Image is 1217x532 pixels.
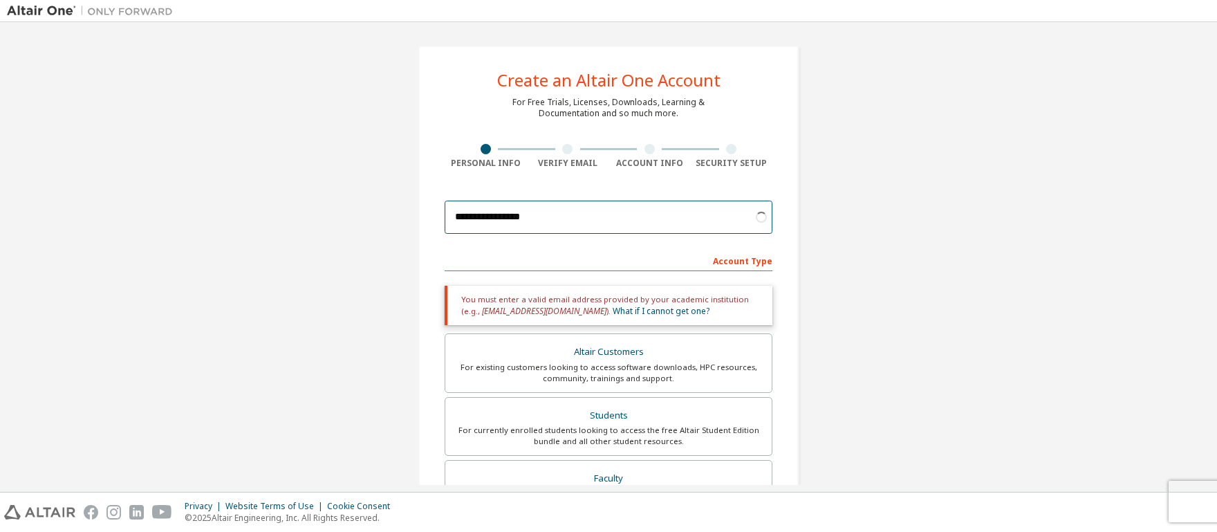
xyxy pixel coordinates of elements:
[185,501,225,512] div: Privacy
[84,505,98,520] img: facebook.svg
[225,501,327,512] div: Website Terms of Use
[445,158,527,169] div: Personal Info
[454,469,763,488] div: Faculty
[613,305,709,317] a: What if I cannot get one?
[454,406,763,425] div: Students
[152,505,172,520] img: youtube.svg
[454,425,763,447] div: For currently enrolled students looking to access the free Altair Student Edition bundle and all ...
[185,512,398,524] p: © 2025 Altair Engineering, Inc. All Rights Reserved.
[4,505,75,520] img: altair_logo.svg
[691,158,773,169] div: Security Setup
[527,158,609,169] div: Verify Email
[497,72,721,89] div: Create an Altair One Account
[482,305,606,317] span: [EMAIL_ADDRESS][DOMAIN_NAME]
[454,342,763,362] div: Altair Customers
[608,158,691,169] div: Account Info
[327,501,398,512] div: Cookie Consent
[129,505,144,520] img: linkedin.svg
[7,4,180,18] img: Altair One
[512,97,705,119] div: For Free Trials, Licenses, Downloads, Learning & Documentation and so much more.
[445,286,772,325] div: You must enter a valid email address provided by your academic institution (e.g., ).
[106,505,121,520] img: instagram.svg
[445,249,772,271] div: Account Type
[454,362,763,384] div: For existing customers looking to access software downloads, HPC resources, community, trainings ...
